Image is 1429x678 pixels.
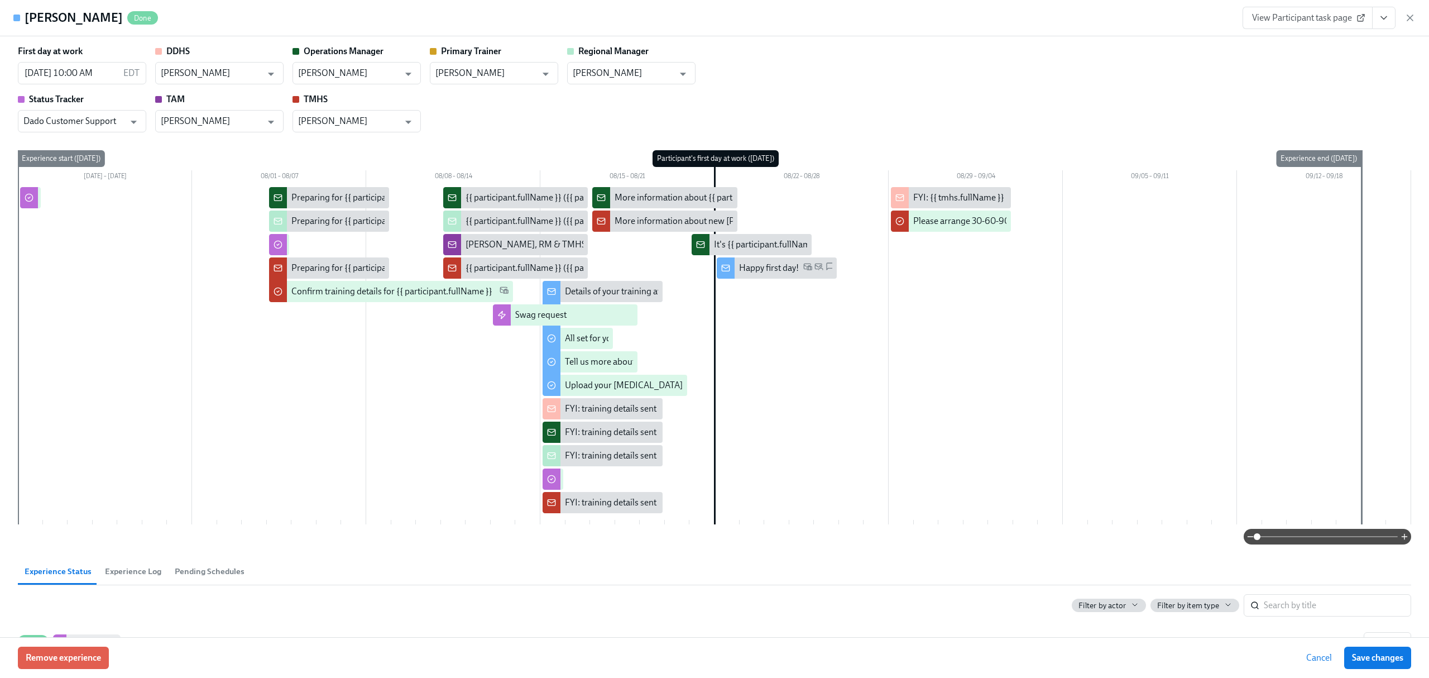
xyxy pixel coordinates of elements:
div: FYI: training details sent to new Hygienist {{ participant.fullName }} (starting {{ participant.s... [565,426,1014,438]
div: More information about new [PERSON_NAME] {{ participant.fullName }} ({{ participant.locationCompa... [615,215,1028,227]
button: Open [262,113,280,131]
span: Experience Log [105,565,161,578]
div: Status Tracker [66,634,121,649]
div: [PERSON_NAME], RM & TMHS notified about {{ participant.fullName }} passing background check [466,238,842,251]
div: 08/15 – 08/21 [540,170,714,185]
div: It's {{ participant.fullName }}'s first day [DATE] [714,238,890,251]
span: Pending Schedules [175,565,244,578]
div: More information about {{ participant.fullName }} [615,192,804,204]
div: Upload your [MEDICAL_DATA] (BLS) certificate [565,379,744,391]
div: 08/22 – 08/28 [714,170,889,185]
div: 08/01 – 08/07 [192,170,366,185]
div: Tell us more about you! [565,356,654,368]
div: [DATE] – [DATE] [18,170,192,185]
div: Experience start ([DATE]) [17,150,105,167]
button: Open [262,65,280,83]
button: Cancel [1298,647,1340,669]
strong: TMHS [304,94,328,104]
div: Preparing for {{ participant.fullName }}'s start ({{ participant.startDate | MM/DD/YYYY }}, {{ pa... [291,262,760,274]
div: Participant's first day at work ([DATE]) [653,150,779,167]
div: Confirm training details for {{ participant.fullName }} [291,285,492,298]
div: 09/05 – 09/11 [1063,170,1237,185]
div: FYI: training details sent to new Hygienist {{ participant.fullName }} ({{ participant.locationCo... [565,403,1114,415]
div: Experience end ([DATE]) [1276,150,1361,167]
span: Work Email [500,285,509,298]
span: Work Email [803,262,812,275]
div: 08/08 – 08/14 [366,170,540,185]
div: Preparing for {{ participant.fullName }}'s start ({{ participant.startDate | MM/DD/YYYY }}) [291,192,629,204]
label: First day at work [18,45,83,58]
div: Please arrange 30-60-90 day check-ins for {{ participant.fullName }} [913,215,1173,227]
button: View task page [1372,7,1396,29]
h4: [PERSON_NAME] [25,9,123,26]
div: FYI: {{ tmhs.fullName }} has been asked to book 90 day check-in for you & new Hygienist {{ partic... [913,192,1346,204]
div: 09/12 – 09/18 [1237,170,1411,185]
span: Done [127,14,158,22]
div: {{ participant.fullName }} ({{ participant.locationCompany }}) has cleared their background check [466,215,832,227]
div: Swag request [515,309,567,321]
div: {{ participant.fullName }} ({{ participant.role }}) has cleared their background check [466,192,780,204]
div: All set for your first day? [565,332,655,345]
span: Experience Status [25,565,92,578]
strong: Regional Manager [578,46,649,56]
button: Filter by actor [1072,599,1146,612]
div: Details of your training at [GEOGRAPHIC_DATA] [565,285,749,298]
strong: TAM [166,94,185,104]
span: Cancel [1306,652,1332,663]
strong: DDHS [166,46,190,56]
span: Personal Email [814,262,823,275]
span: SMS [826,262,835,275]
button: Open [674,65,692,83]
button: DoneStatus TrackerTracks when background check is completedStarted on[DATE] •Due[DATE] • Complete... [1364,632,1411,651]
div: FYI: training details sent to new Hygienist {{ participant.fullName }} ({{ participant.locationCo... [565,450,1114,462]
strong: Status Tracker [29,94,84,104]
strong: Tracks when background check is completed [125,635,295,648]
input: Search by title [1264,594,1411,617]
div: Preparing for {{ participant.fullName }}'s start ({{ participant.startDate | MM/DD/YYYY }}, {{ pa... [291,215,760,227]
span: Filter by item type [1157,600,1219,611]
a: View Participant task page [1243,7,1373,29]
div: 08/29 – 09/04 [889,170,1063,185]
div: Happy first day! [739,262,799,274]
button: Remove experience [18,647,109,669]
span: Filter by actor [1078,600,1126,611]
button: Open [537,65,554,83]
span: Remove experience [26,652,101,663]
div: {{ participant.fullName }} ({{ participant.locationCompany }}) has cleared their background check [466,262,832,274]
div: FYI: training details sent to new Hygienist {{ participant.fullName }} ({{ participant.locationCo... [565,496,1114,509]
button: Open [400,65,417,83]
button: Save changes [1344,647,1411,669]
button: Open [400,113,417,131]
button: Filter by item type [1150,599,1239,612]
button: Open [125,113,142,131]
strong: Operations Manager [304,46,383,56]
p: EDT [123,67,140,79]
span: Resend [1370,636,1405,647]
strong: Primary Trainer [441,46,501,56]
span: View Participant task page [1252,12,1363,23]
span: Save changes [1352,652,1403,663]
